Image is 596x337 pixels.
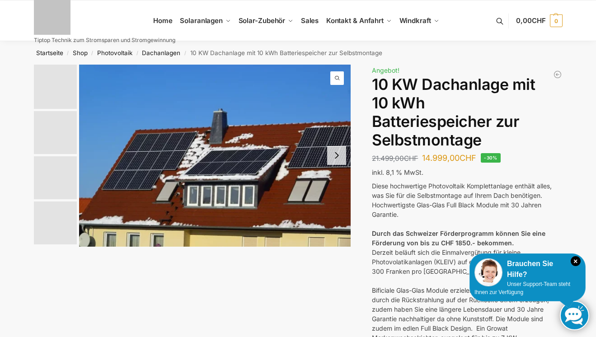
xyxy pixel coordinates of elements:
[18,41,578,65] nav: Breadcrumb
[34,65,77,109] img: Solar Dachanlage 6,5 KW
[142,49,180,56] a: Dachanlagen
[532,16,546,25] span: CHF
[180,50,190,57] span: /
[88,50,97,57] span: /
[516,7,562,34] a: 0,00CHF 0
[372,200,562,219] div: Hochwertigste Glas-Glas Full Black Module mit 30 Jahren Garantie.
[327,146,346,165] button: Next slide
[372,66,399,74] span: Angebot!
[326,16,384,25] span: Kontakt & Anfahrt
[132,50,142,57] span: /
[73,49,88,56] a: Shop
[301,16,319,25] span: Sales
[372,168,423,176] span: inkl. 8,1 % MwSt.
[34,247,77,290] img: Anschlusskabel_3c936f05-bd2b-44cd-b920-46f463c48f34_430x
[395,0,443,41] a: Windkraft
[474,281,570,295] span: Unser Support-Team steht Ihnen zur Verfügung
[297,0,322,41] a: Sales
[79,65,351,246] img: Solar Dachanlage 6,5 KW
[180,16,223,25] span: Solaranlagen
[235,0,297,41] a: Solar-Zubehör
[239,16,286,25] span: Solar-Zubehör
[372,248,562,276] div: Derzeit beläuft sich die Einmalvergütung für kleine Photovolatikanlagen (KLEIV) auf einen Leistun...
[34,37,175,43] p: Tiptop Technik zum Stromsparen und Stromgewinnung
[516,16,545,25] span: 0,00
[34,201,77,244] img: Maysun
[372,181,562,200] div: Diese hochwertige Photovoltaik Komplettanlage enthält alles, was Sie für die Selbstmontage auf Ih...
[474,258,502,286] img: Customer service
[474,258,581,280] div: Brauchen Sie Hilfe?
[571,256,581,266] i: Schließen
[63,50,73,57] span: /
[34,111,77,154] img: Photovoltaik
[550,14,563,27] span: 0
[553,70,562,79] a: Photovoltaik Solarpanel Halterung Trapezblechdach Befestigung
[399,16,431,25] span: Windkraft
[372,75,562,149] h1: 10 KW Dachanlage mit 10 kWh Batteriespeicher zur Selbstmontage
[460,153,476,163] span: CHF
[34,156,77,199] img: Growatt Wechselrichter
[176,0,235,41] a: Solaranlagen
[372,229,545,247] strong: Durch das Schweizer Förderprogramm können Sie eine Förderung von bis zu CHF 1850.- bekommen.
[36,49,63,56] a: Startseite
[372,154,418,163] bdi: 21.499,00
[322,0,395,41] a: Kontakt & Anfahrt
[404,154,418,163] span: CHF
[97,49,132,56] a: Photovoltaik
[422,153,476,163] bdi: 14.999,00
[481,153,501,163] span: -30%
